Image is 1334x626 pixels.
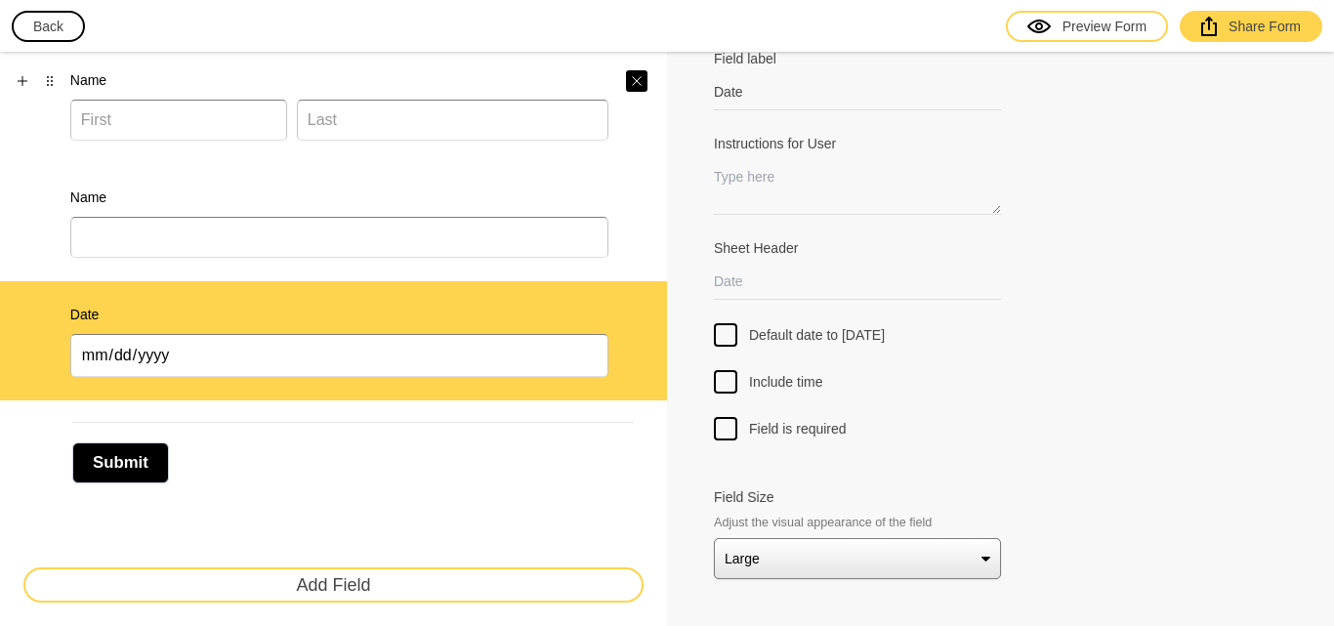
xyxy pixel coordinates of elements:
[714,134,1001,153] label: Instructions for User
[70,305,608,324] label: Date
[1027,17,1146,36] div: Preview Form
[23,567,644,603] button: Add Field
[44,75,56,87] svg: Drag
[39,70,61,92] button: Drag
[631,75,643,87] svg: Close
[70,100,287,141] input: First
[714,74,1001,110] input: Enter your label
[626,70,647,92] button: Close
[714,487,1001,507] label: Field Size
[714,238,1001,258] label: Sheet Header
[297,100,608,141] input: Last
[17,75,28,87] svg: Add
[749,325,885,345] span: Default date to [DATE]
[1006,11,1168,42] a: Preview Form
[70,70,608,90] label: Name
[749,372,822,392] span: Include time
[72,442,169,483] button: Submit
[1201,17,1301,36] div: Share Form
[12,70,33,92] button: Add
[714,264,1001,300] input: Date
[714,49,1001,68] label: Field label
[1180,11,1322,42] a: Share Form
[714,513,1001,532] span: Adjust the visual appearance of the field
[12,11,85,42] button: Back
[749,419,847,438] span: Field is required
[70,188,608,207] label: Name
